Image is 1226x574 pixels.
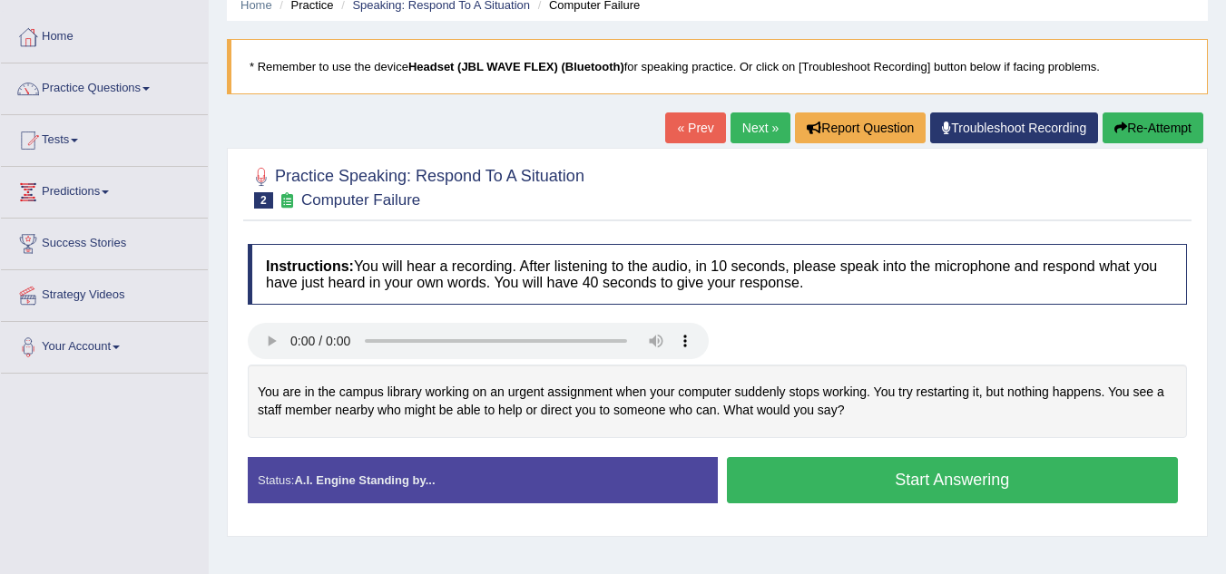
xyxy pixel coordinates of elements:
[301,191,420,209] small: Computer Failure
[254,192,273,209] span: 2
[227,39,1208,94] blockquote: * Remember to use the device for speaking practice. Or click on [Troubleshoot Recording] button b...
[408,60,624,73] b: Headset (JBL WAVE FLEX) (Bluetooth)
[248,457,718,503] div: Status:
[1103,112,1203,143] button: Re-Attempt
[731,112,790,143] a: Next »
[1,167,208,212] a: Predictions
[1,12,208,57] a: Home
[278,192,297,209] small: Exam occurring question
[930,112,1098,143] a: Troubleshoot Recording
[795,112,926,143] button: Report Question
[1,115,208,161] a: Tests
[248,244,1187,305] h4: You will hear a recording. After listening to the audio, in 10 seconds, please speak into the mic...
[248,365,1187,438] div: You are in the campus library working on an urgent assignment when your computer suddenly stops w...
[1,219,208,264] a: Success Stories
[1,63,208,109] a: Practice Questions
[665,112,725,143] a: « Prev
[248,163,584,209] h2: Practice Speaking: Respond To A Situation
[1,270,208,316] a: Strategy Videos
[266,258,354,274] b: Instructions:
[727,457,1179,503] button: Start Answering
[1,322,208,367] a: Your Account
[294,473,435,487] strong: A.I. Engine Standing by...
